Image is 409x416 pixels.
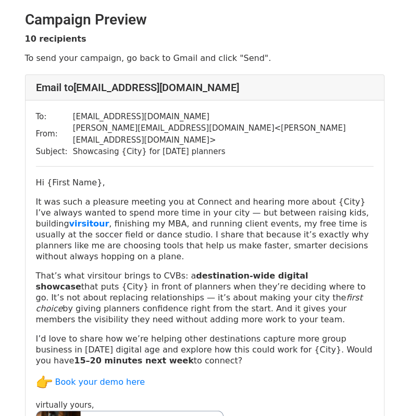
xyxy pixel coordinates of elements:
a: Book your demo here [55,377,145,387]
h4: Email to [EMAIL_ADDRESS][DOMAIN_NAME] [36,81,374,94]
a: virsitour [69,219,109,229]
img: 👉 [36,374,53,391]
td: Subject: [36,146,73,158]
strong: destination-wide digital showcase [36,271,308,292]
h2: Campaign Preview [25,11,385,29]
td: Showcasing {City} for [DATE] planners [73,146,374,158]
p: It was such a pleasure meeting you at Connect and hearing more about {City} I’ve always wanted to... [36,196,374,262]
p: That’s what virsitour brings to CVBs: a that puts {City} in front of planners when they’re decidi... [36,270,374,325]
em: first choice [36,293,363,313]
strong: 15–20 minutes next week [74,356,194,365]
strong: 10 recipients [25,34,86,44]
td: To: [36,111,73,123]
p: Hi {First Name}, [36,177,374,188]
td: [EMAIL_ADDRESS][DOMAIN_NAME] [73,111,374,123]
p: To send your campaign, go back to Gmail and click "Send". [25,53,385,64]
p: I’d love to share how we’re helping other destinations capture more group business in [DATE] digi... [36,333,374,366]
td: [PERSON_NAME][EMAIL_ADDRESS][DOMAIN_NAME] < [PERSON_NAME][EMAIL_ADDRESS][DOMAIN_NAME] > [73,122,374,146]
td: From: [36,122,73,146]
